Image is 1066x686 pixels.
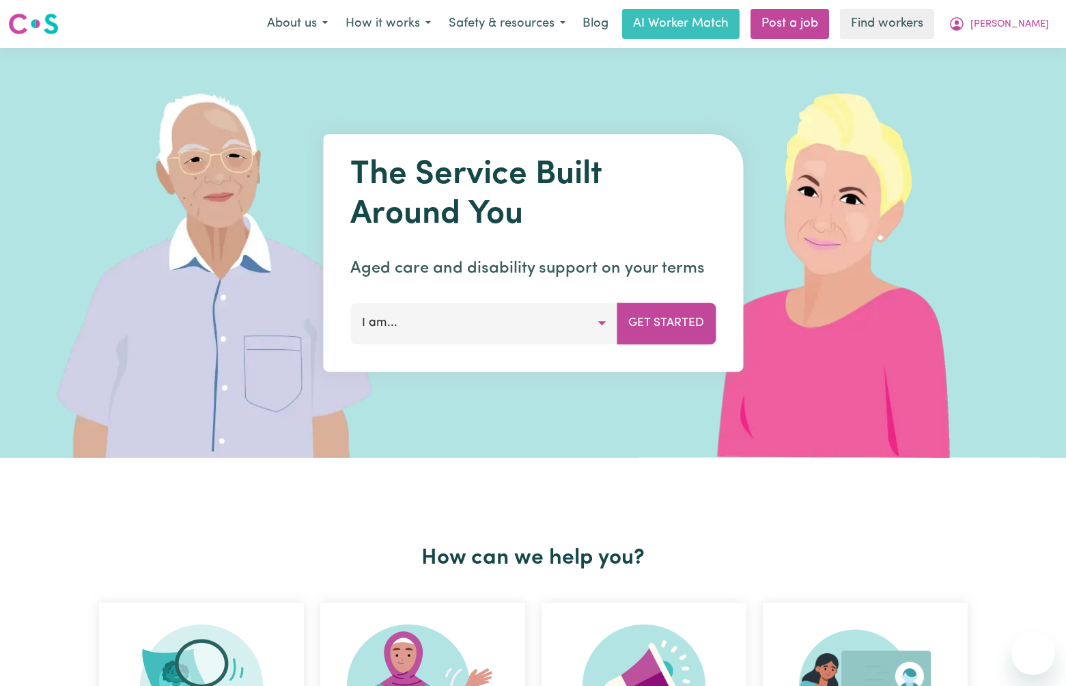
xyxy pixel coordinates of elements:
[337,10,440,38] button: How it works
[622,9,740,39] a: AI Worker Match
[8,12,59,36] img: Careseekers logo
[617,303,716,344] button: Get Started
[574,9,617,39] a: Blog
[1011,631,1055,675] iframe: Button to launch messaging window
[350,156,716,234] h1: The Service Built Around You
[840,9,934,39] a: Find workers
[91,545,976,571] h2: How can we help you?
[940,10,1058,38] button: My Account
[350,256,716,281] p: Aged care and disability support on your terms
[350,303,617,344] button: I am...
[751,9,829,39] a: Post a job
[8,8,59,40] a: Careseekers logo
[258,10,337,38] button: About us
[970,17,1049,32] span: [PERSON_NAME]
[440,10,574,38] button: Safety & resources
